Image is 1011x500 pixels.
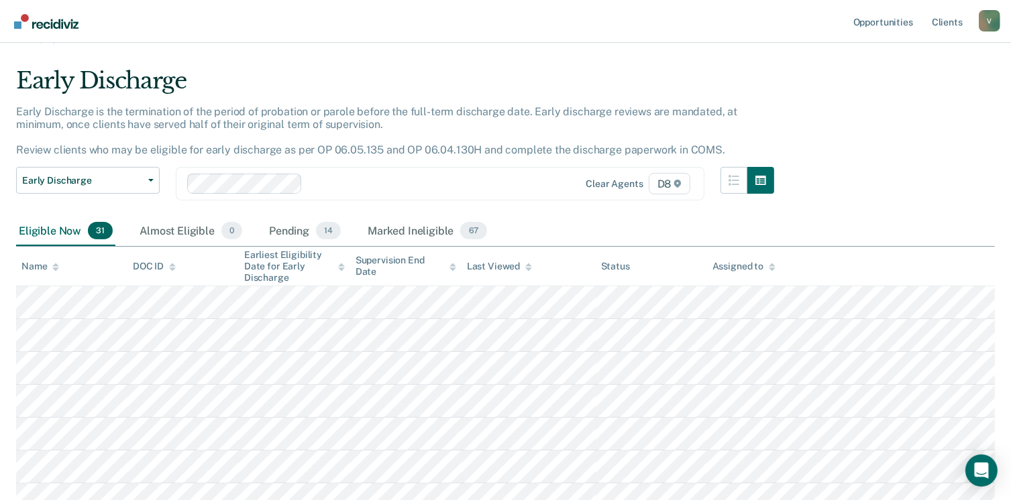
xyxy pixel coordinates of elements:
img: Recidiviz [14,14,78,29]
div: Almost Eligible0 [137,216,245,246]
div: Marked Ineligible67 [365,216,489,246]
div: Last Viewed [467,261,532,272]
div: V [979,10,1000,32]
span: 14 [316,222,341,239]
span: 31 [88,222,113,239]
div: Early Discharge [16,67,774,105]
div: Open Intercom Messenger [965,454,998,487]
div: Status [601,261,630,272]
div: Assigned to [712,261,776,272]
button: Early Discharge [16,167,160,194]
div: Supervision End Date [356,255,456,277]
span: 0 [221,222,242,239]
span: 67 [460,222,486,239]
p: Early Discharge is the termination of the period of probation or parole before the full-term disc... [16,105,737,157]
span: Early Discharge [22,175,143,186]
div: Name [21,261,59,272]
button: Profile dropdown button [979,10,1000,32]
div: Earliest Eligibility Date for Early Discharge [244,249,345,283]
div: Clear agents [586,178,643,190]
div: DOC ID [133,261,176,272]
span: D8 [649,173,691,194]
div: Eligible Now31 [16,216,115,246]
div: Pending14 [266,216,343,246]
